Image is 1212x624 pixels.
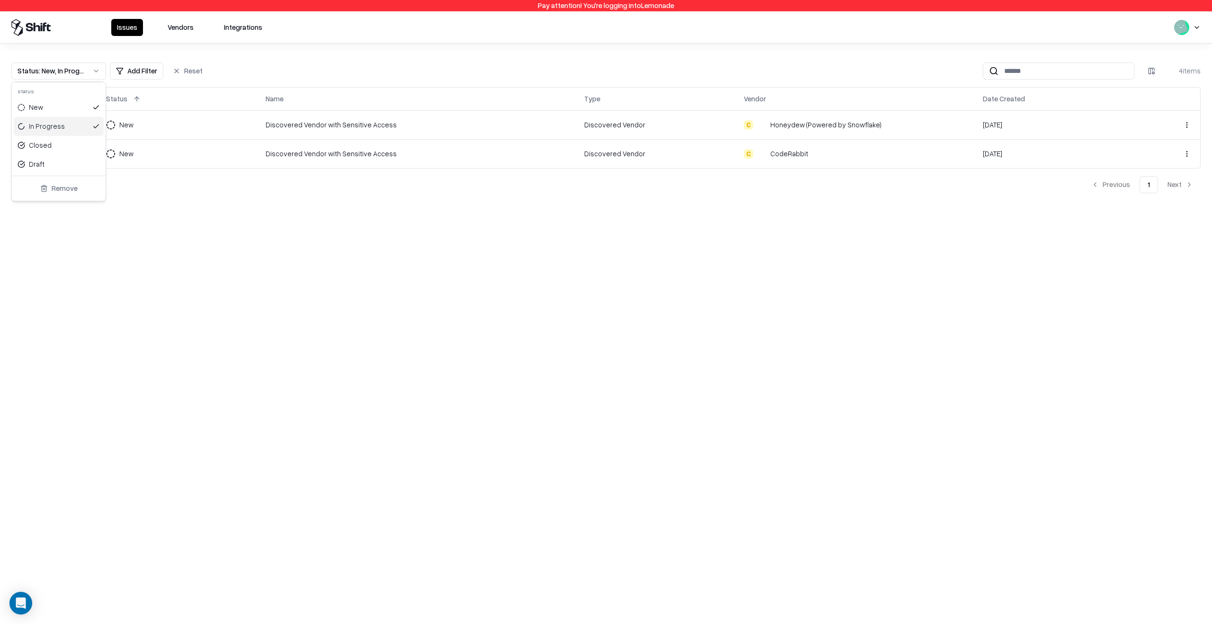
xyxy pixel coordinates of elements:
span: Status [18,89,34,94]
div: Suggestions [12,82,106,176]
div: Closed [29,140,52,150]
div: Draft [29,159,45,169]
button: Remove [16,180,102,197]
div: New [29,102,43,112]
div: In Progress [29,121,65,131]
